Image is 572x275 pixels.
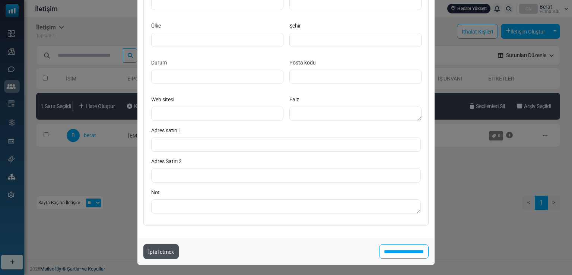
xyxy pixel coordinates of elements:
font: Faiz [289,97,299,102]
font: Adres Satırı 2 [151,158,182,164]
font: İptal etmek [148,249,174,255]
font: Adres satırı 1 [151,127,181,133]
font: Not [151,189,160,195]
font: Web sitesi [151,97,174,102]
font: Ülke [151,23,161,29]
font: Şehir [289,23,301,29]
font: Posta kodu [289,60,316,66]
button: İptal etmek [143,244,179,259]
font: Durum [151,60,167,66]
